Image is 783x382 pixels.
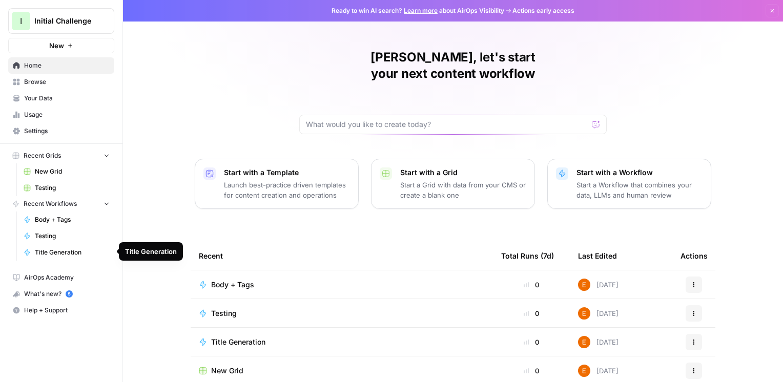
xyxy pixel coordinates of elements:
a: Title Generation [199,337,485,347]
div: 0 [501,280,562,290]
div: Actions [681,242,708,270]
img: 97fumm1jq5d7lgayipl4qmudcsqi [578,279,590,291]
button: Start with a GridStart a Grid with data from your CMS or create a blank one [371,159,535,209]
div: Recent [199,242,485,270]
p: Start with a Workflow [576,167,703,178]
a: Testing [19,228,114,244]
div: What's new? [9,286,114,302]
a: AirOps Academy [8,269,114,286]
a: Usage [8,107,114,123]
a: Testing [199,308,485,319]
a: Body + Tags [199,280,485,290]
button: Start with a WorkflowStart a Workflow that combines your data, LLMs and human review [547,159,711,209]
button: What's new? 5 [8,286,114,302]
a: Settings [8,123,114,139]
span: Recent Grids [24,151,61,160]
span: Testing [35,183,110,193]
span: Recent Workflows [24,199,77,208]
span: Your Data [24,94,110,103]
a: Your Data [8,90,114,107]
span: Ready to win AI search? about AirOps Visibility [332,6,504,15]
a: 5 [66,290,73,298]
span: Actions early access [512,6,574,15]
a: Browse [8,74,114,90]
p: Start a Workflow that combines your data, LLMs and human review [576,180,703,200]
button: Start with a TemplateLaunch best-practice driven templates for content creation and operations [195,159,359,209]
span: Home [24,61,110,70]
span: New Grid [35,167,110,176]
button: Workspace: Initial Challenge [8,8,114,34]
span: Initial Challenge [34,16,96,26]
div: 0 [501,308,562,319]
text: 5 [68,291,70,296]
span: Browse [24,77,110,87]
div: 0 [501,337,562,347]
span: Help + Support [24,306,110,315]
img: 97fumm1jq5d7lgayipl4qmudcsqi [578,336,590,348]
span: Body + Tags [35,215,110,224]
div: Title Generation [125,246,177,257]
span: Testing [211,308,237,319]
span: Title Generation [35,248,110,257]
div: [DATE] [578,365,619,377]
p: Start with a Template [224,167,350,178]
a: Home [8,57,114,74]
h1: [PERSON_NAME], let's start your next content workflow [299,49,607,82]
span: Settings [24,126,110,136]
a: Title Generation [19,244,114,261]
a: Learn more [404,7,438,14]
span: Body + Tags [211,280,254,290]
a: New Grid [19,163,114,180]
div: Last Edited [578,242,617,270]
a: Testing [19,180,114,196]
span: Testing [35,231,110,241]
span: AirOps Academy [24,273,110,282]
span: Title Generation [211,337,265,347]
div: 0 [501,366,562,376]
span: I [20,15,22,27]
button: New [8,38,114,53]
button: Recent Grids [8,148,114,163]
div: [DATE] [578,279,619,291]
img: 97fumm1jq5d7lgayipl4qmudcsqi [578,365,590,377]
p: Launch best-practice driven templates for content creation and operations [224,180,350,200]
span: New [49,40,64,51]
div: Total Runs (7d) [501,242,554,270]
input: What would you like to create today? [306,119,588,130]
p: Start a Grid with data from your CMS or create a blank one [400,180,526,200]
div: [DATE] [578,307,619,320]
a: New Grid [199,366,485,376]
button: Help + Support [8,302,114,319]
button: Recent Workflows [8,196,114,211]
span: Usage [24,110,110,119]
span: New Grid [211,366,243,376]
div: [DATE] [578,336,619,348]
a: Body + Tags [19,211,114,228]
p: Start with a Grid [400,167,526,178]
img: 97fumm1jq5d7lgayipl4qmudcsqi [578,307,590,320]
